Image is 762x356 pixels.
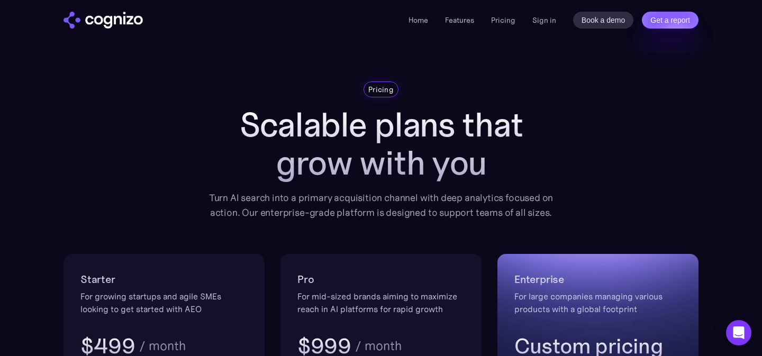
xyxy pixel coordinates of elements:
[409,15,428,25] a: Home
[355,340,402,352] div: / month
[445,15,474,25] a: Features
[80,271,248,288] h2: Starter
[63,12,143,29] img: cognizo logo
[573,12,634,29] a: Book a demo
[139,340,186,352] div: / month
[514,290,682,315] div: For large companies managing various products with a global footprint
[201,190,561,220] div: Turn AI search into a primary acquisition channel with deep analytics focused on action. Our ente...
[297,271,465,288] h2: Pro
[80,290,248,315] div: For growing startups and agile SMEs looking to get started with AEO
[63,12,143,29] a: home
[201,106,561,182] h1: Scalable plans that grow with you
[532,14,556,26] a: Sign in
[514,271,682,288] h2: Enterprise
[368,84,394,95] div: Pricing
[726,320,751,345] div: Open Intercom Messenger
[491,15,515,25] a: Pricing
[297,290,465,315] div: For mid-sized brands aiming to maximize reach in AI platforms for rapid growth
[642,12,698,29] a: Get a report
